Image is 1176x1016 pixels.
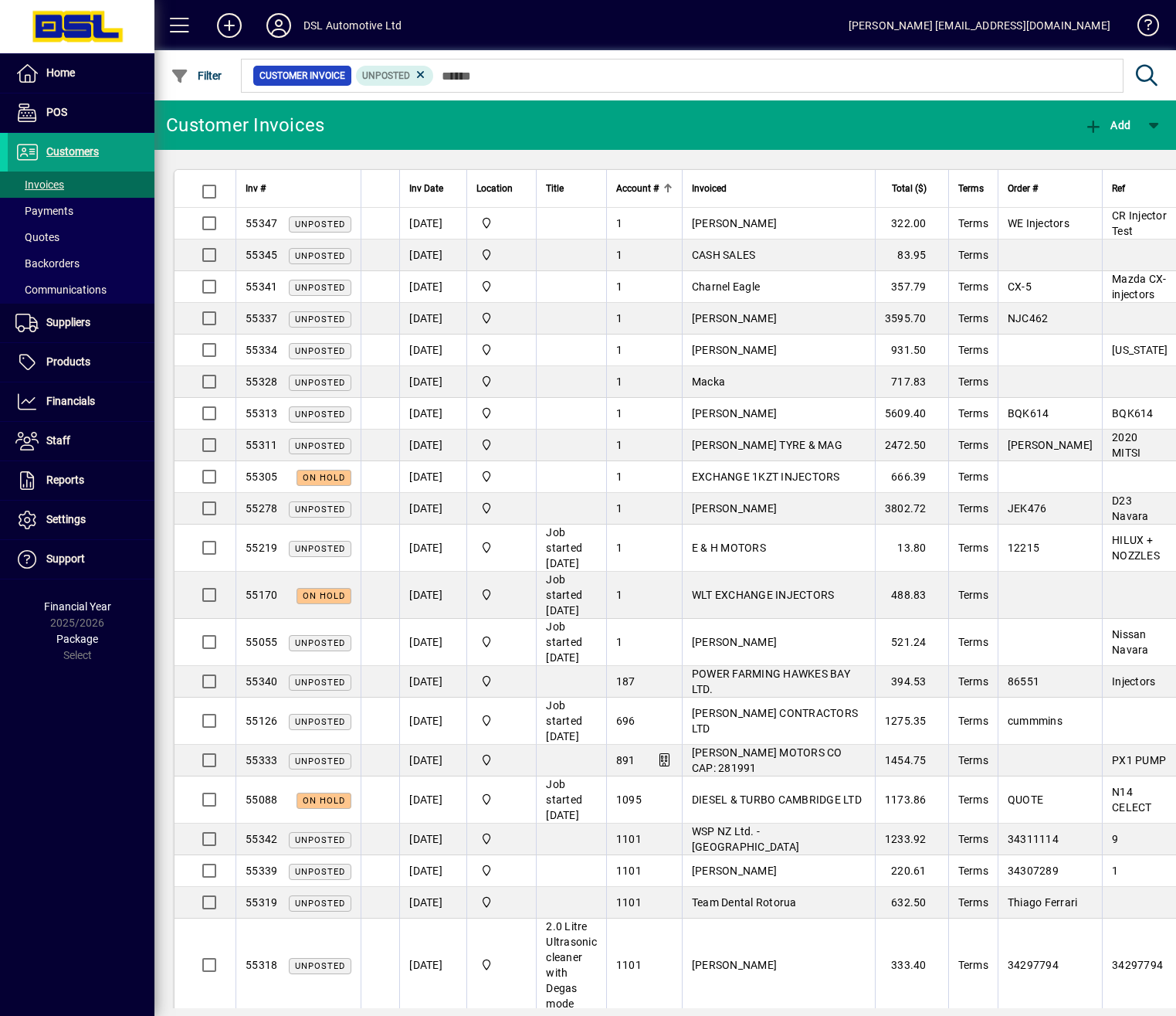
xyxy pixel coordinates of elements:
span: 55341 [246,280,277,293]
td: 220.61 [875,855,948,887]
span: [PERSON_NAME] MOTORS CO CAP: 281991 [692,746,842,774]
td: [DATE] [399,208,466,240]
span: Package [56,633,98,645]
td: [DATE] [399,398,466,430]
span: 55313 [246,407,277,420]
a: Support [8,540,154,579]
span: Macka [692,375,725,388]
span: 696 [616,715,635,727]
span: [PERSON_NAME] [692,502,777,515]
span: Central [476,712,527,729]
td: [DATE] [399,919,466,1012]
span: Central [476,634,527,651]
span: Account # [616,180,659,197]
div: Inv Date [409,180,457,197]
span: Terms [958,439,988,451]
span: JEK476 [1008,502,1047,515]
span: 1 [616,636,622,648]
span: BQK614 [1112,407,1154,420]
span: [PERSON_NAME] CONTRACTORS LTD [692,707,858,735]
span: CR Injector Test [1112,209,1167,237]
div: Invoiced [692,180,866,197]
span: Terms [958,344,988,356]
span: 1 [616,589,622,601]
span: Terms [958,312,988,325]
span: Terms [958,715,988,727]
td: [DATE] [399,430,466,461]
div: Title [546,180,597,197]
span: [PERSON_NAME] [692,959,777,971]
span: Central [476,957,527,974]
span: Central [476,341,527,358]
span: Thiago Ferrari [1008,896,1078,909]
span: Unposted [295,717,345,727]
span: Central [476,278,527,295]
span: HILUX + NOZZLES [1112,534,1160,562]
span: [PERSON_NAME] [692,407,777,420]
span: Ref [1112,180,1125,197]
td: [DATE] [399,572,466,619]
span: Unposted [295,441,345,451]
div: Inv # [246,180,351,197]
span: WE Injectors [1008,217,1069,229]
a: Communications [8,277,154,303]
td: 3595.70 [875,303,948,335]
td: [DATE] [399,824,466,855]
span: QUOTE [1008,793,1043,806]
div: Location [476,180,527,197]
span: 1 [616,312,622,325]
span: [PERSON_NAME] TYRE & MAG [692,439,842,451]
span: 55170 [246,589,277,601]
a: POS [8,93,154,132]
span: Unposted [295,638,345,648]
span: Financial Year [44,600,111,613]
span: Unposted [295,961,345,971]
span: Unposted [295,756,345,766]
span: Unposted [295,505,345,515]
td: [DATE] [399,335,466,366]
span: Central [476,831,527,848]
span: 86551 [1008,675,1039,688]
span: 55088 [246,793,277,806]
a: Home [8,54,154,93]
td: 5609.40 [875,398,948,430]
span: 1 [616,217,622,229]
div: Account # [616,180,673,197]
td: [DATE] [399,887,466,919]
td: [DATE] [399,493,466,525]
span: Customer Invoice [259,68,345,83]
span: Nissan Navara [1112,628,1149,656]
a: Knowledge Base [1126,3,1157,53]
span: Terms [958,589,988,601]
button: Filter [167,62,226,90]
span: Central [476,215,527,232]
span: CASH SALES [692,249,756,261]
a: Payments [8,198,154,224]
div: Order # [1008,180,1093,197]
span: Central [476,437,527,454]
span: 55333 [246,754,277,766]
td: 632.50 [875,887,948,919]
td: 3802.72 [875,493,948,525]
span: Reports [46,474,84,486]
td: [DATE] [399,271,466,303]
span: Terms [958,636,988,648]
span: 55339 [246,865,277,877]
span: Terms [958,217,988,229]
td: [DATE] [399,525,466,572]
td: 521.24 [875,619,948,666]
span: 55347 [246,217,277,229]
td: [DATE] [399,855,466,887]
span: Unposted [295,346,345,356]
span: Filter [171,70,222,82]
span: Central [476,468,527,485]
span: 1 [616,280,622,293]
span: Invoiced [692,180,727,197]
span: Unposted [295,867,345,877]
span: Inv Date [409,180,443,197]
span: Terms [958,180,984,197]
span: Title [546,180,564,197]
span: On hold [303,796,345,806]
span: Unposted [295,678,345,688]
span: Customers [46,145,99,158]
